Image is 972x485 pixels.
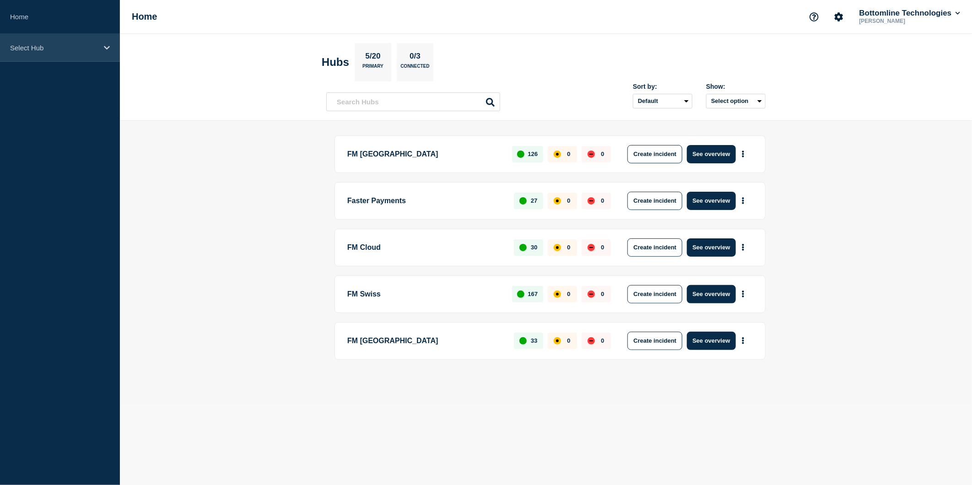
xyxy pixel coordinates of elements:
p: 5/20 [362,52,384,64]
p: 0 [601,151,604,157]
p: 126 [528,151,538,157]
button: Select option [706,94,766,108]
p: Primary [362,64,383,73]
button: Create incident [627,332,682,350]
div: affected [554,151,561,158]
button: See overview [687,238,735,257]
div: up [519,197,527,205]
p: 0 [567,151,570,157]
p: 0 [601,197,604,204]
p: [PERSON_NAME] [858,18,953,24]
button: More actions [737,239,749,256]
select: Sort by [633,94,692,108]
p: 0 [567,197,570,204]
div: Show: [706,83,766,90]
button: More actions [737,332,749,349]
div: affected [554,197,561,205]
p: 0 [567,244,570,251]
p: 27 [531,197,537,204]
button: More actions [737,192,749,209]
p: FM [GEOGRAPHIC_DATA] [347,145,502,163]
button: Create incident [627,145,682,163]
input: Search Hubs [326,92,500,111]
div: up [517,151,524,158]
h2: Hubs [322,56,349,69]
button: Support [805,7,824,27]
p: 33 [531,337,537,344]
button: Create incident [627,238,682,257]
p: 0 [567,291,570,297]
p: Select Hub [10,44,98,52]
button: Account settings [829,7,848,27]
p: Connected [400,64,429,73]
button: See overview [687,332,735,350]
div: up [517,291,524,298]
div: down [588,197,595,205]
div: up [519,244,527,251]
button: See overview [687,285,735,303]
div: down [588,337,595,345]
button: More actions [737,145,749,162]
button: Create incident [627,285,682,303]
p: 167 [528,291,538,297]
div: affected [554,337,561,345]
p: Faster Payments [347,192,503,210]
p: FM Swiss [347,285,502,303]
p: 0/3 [406,52,424,64]
p: 30 [531,244,537,251]
div: affected [554,244,561,251]
button: Bottomline Technologies [858,9,962,18]
div: Sort by: [633,83,692,90]
p: FM Cloud [347,238,503,257]
div: down [588,244,595,251]
p: 0 [567,337,570,344]
p: FM [GEOGRAPHIC_DATA] [347,332,503,350]
p: 0 [601,337,604,344]
button: See overview [687,145,735,163]
p: 0 [601,291,604,297]
h1: Home [132,11,157,22]
button: More actions [737,286,749,302]
div: down [588,291,595,298]
div: down [588,151,595,158]
div: up [519,337,527,345]
button: Create incident [627,192,682,210]
p: 0 [601,244,604,251]
button: See overview [687,192,735,210]
div: affected [554,291,561,298]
